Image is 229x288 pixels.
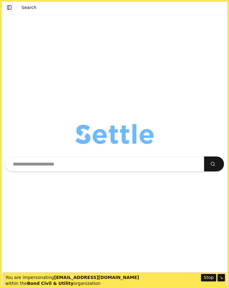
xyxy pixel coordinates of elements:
[54,275,139,280] b: [EMAIL_ADDRESS][DOMAIN_NAME]
[27,281,73,286] b: Bond Civil & Utility
[201,274,216,281] button: Stop
[21,4,36,11] span: Search
[75,124,154,144] img: Organization logo
[217,274,225,281] button: ↘
[21,4,36,11] nav: breadcrumb
[5,275,199,287] p: You are impersonating within the organization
